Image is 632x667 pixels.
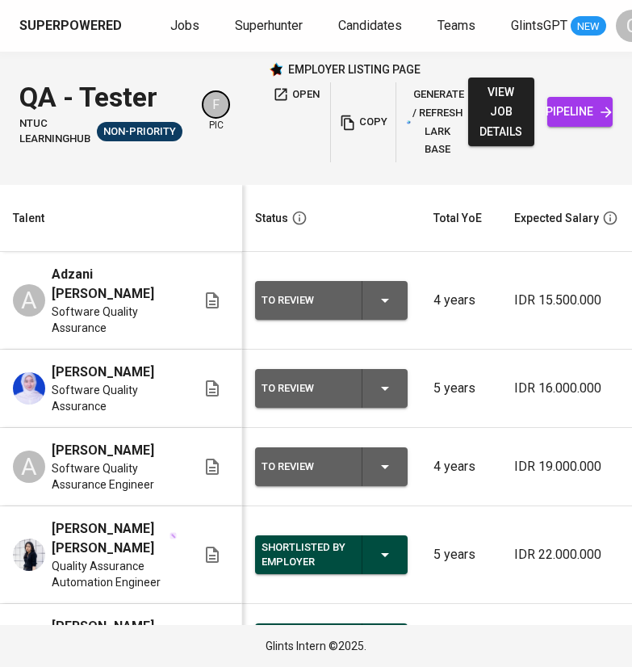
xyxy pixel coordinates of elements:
[170,16,203,36] a: Jobs
[338,16,405,36] a: Candidates
[255,623,408,662] button: Shortlisted by Employer
[52,265,177,304] span: Adzani [PERSON_NAME]
[13,208,44,229] div: Talent
[514,379,618,398] p: IDR 16.000.000
[511,18,567,33] span: GlintsGPT
[52,460,177,493] span: Software Quality Assurance Engineer
[514,291,618,310] p: IDR 15.500.000
[255,281,408,320] button: To Review
[255,447,408,486] button: To Review
[433,457,488,476] p: 4 years
[13,539,45,571] img: Linda Nur Anisa Amalia
[255,369,408,408] button: To Review
[262,537,349,573] div: Shortlisted by Employer
[52,382,177,414] span: Software Quality Assurance
[19,116,90,146] span: NTUC LearningHub
[19,17,122,36] div: Superpowered
[288,61,421,78] p: employer listing page
[52,304,177,336] span: Software Quality Assurance
[52,441,154,460] span: [PERSON_NAME]
[571,19,606,35] span: NEW
[433,291,488,310] p: 4 years
[255,208,288,229] div: Status
[170,18,199,33] span: Jobs
[514,208,599,229] div: Expected Salary
[433,545,488,564] p: 5 years
[13,451,45,483] div: A
[235,18,303,33] span: Superhunter
[341,113,385,132] span: copy
[437,16,479,36] a: Teams
[407,86,464,159] span: generate / refresh lark base
[273,86,320,104] span: open
[403,82,468,162] button: lark generate / refresh lark base
[52,363,154,382] span: [PERSON_NAME]
[52,519,168,558] span: [PERSON_NAME] [PERSON_NAME]
[262,456,349,477] div: To Review
[255,535,408,574] button: Shortlisted by Employer
[13,284,45,317] div: A
[269,62,283,77] img: Glints Star
[170,532,177,539] img: magic_wand.svg
[437,18,475,33] span: Teams
[97,122,182,141] div: Sufficient Talents in Pipeline
[19,17,125,36] a: Superpowered
[13,372,45,405] img: Nurmaulidya Marhayadi
[481,82,521,142] span: view job details
[433,208,482,229] div: Total YoE
[52,617,154,636] span: [PERSON_NAME]
[511,16,606,36] a: GlintsGPT NEW
[262,290,349,311] div: To Review
[235,16,306,36] a: Superhunter
[560,102,601,122] span: pipeline
[407,120,411,124] img: lark
[269,82,324,107] button: open
[262,378,349,399] div: To Review
[433,379,488,398] p: 5 years
[547,97,613,127] a: pipeline
[97,124,182,140] span: Non-Priority
[202,90,230,119] div: F
[202,90,230,132] div: pic
[338,18,402,33] span: Candidates
[337,82,389,162] button: copy
[514,545,618,564] p: IDR 22.000.000
[52,558,177,590] span: Quality Assurance Automation Engineer
[19,78,182,117] div: QA - Tester
[514,457,618,476] p: IDR 19.000.000
[269,82,324,162] a: open
[468,78,534,147] button: view job details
